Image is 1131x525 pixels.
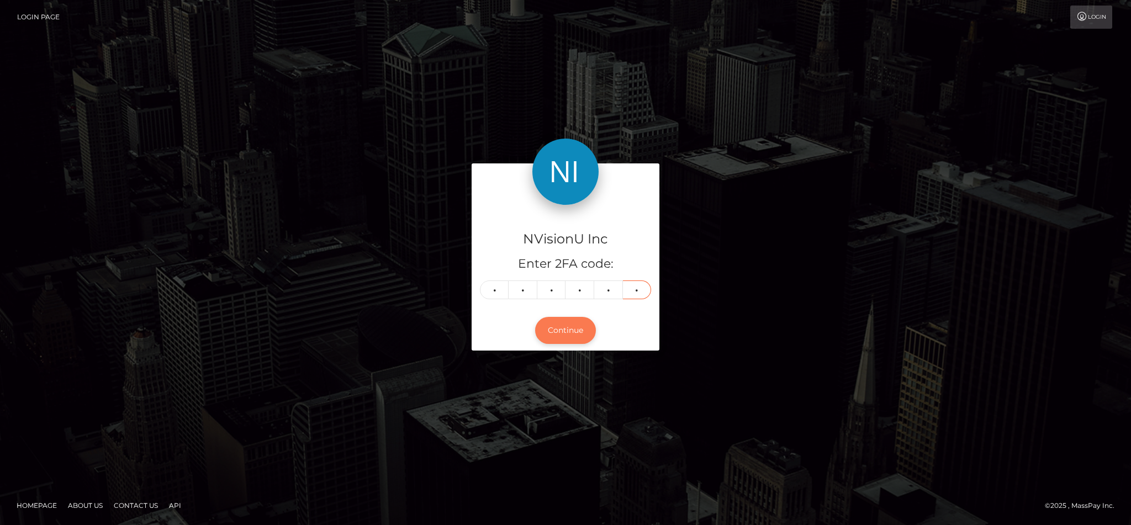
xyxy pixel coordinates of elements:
[535,317,596,344] button: Continue
[532,139,599,205] img: NVisionU Inc
[109,497,162,514] a: Contact Us
[165,497,186,514] a: API
[64,497,107,514] a: About Us
[17,6,60,29] a: Login Page
[1045,500,1123,512] div: © 2025 , MassPay Inc.
[480,256,651,273] h5: Enter 2FA code:
[1070,6,1112,29] a: Login
[480,230,651,249] h4: NVisionU Inc
[12,497,61,514] a: Homepage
